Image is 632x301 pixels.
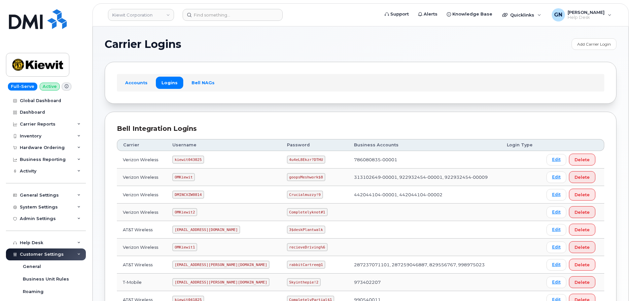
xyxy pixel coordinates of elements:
iframe: Messenger Launcher [603,272,627,296]
code: OMKiewit1 [172,243,197,251]
th: Login Type [501,139,541,151]
a: Bell NAGs [186,77,220,89]
code: 3$deskPlantwalk [287,226,325,234]
code: OMKiewit [172,173,195,181]
code: [EMAIL_ADDRESS][PERSON_NAME][DOMAIN_NAME] [172,278,269,286]
span: Delete [575,157,590,163]
code: recieveDriving%6 [287,243,328,251]
td: Verizon Wireless [117,204,166,221]
td: Verizon Wireless [117,239,166,256]
td: T-Mobile [117,274,166,291]
code: 4u4eL8Ekzr?DTHU [287,156,325,164]
a: Edit [546,224,566,236]
code: [EMAIL_ADDRESS][DOMAIN_NAME] [172,226,240,234]
th: Password [281,139,348,151]
th: Carrier [117,139,166,151]
button: Delete [569,206,595,218]
button: Delete [569,241,595,253]
code: Crucialmuzzy!9 [287,191,323,199]
span: Delete [575,192,590,198]
th: Username [166,139,281,151]
code: goopsMeshwork$8 [287,173,325,181]
a: Add Carrier Login [572,38,616,50]
button: Delete [569,224,595,236]
a: Edit [546,189,566,201]
span: Delete [575,244,590,250]
td: Verizon Wireless [117,151,166,169]
a: Edit [546,242,566,253]
a: Edit [546,207,566,218]
code: Skyinthepie!2 [287,278,321,286]
td: 973402207 [348,274,501,291]
code: kiewit043025 [172,156,204,164]
code: Completelyknot#1 [287,208,328,216]
code: DMINCVZW0814 [172,191,204,199]
span: Delete [575,262,590,268]
div: Bell Integration Logins [117,124,604,133]
button: Delete [569,259,595,271]
th: Business Accounts [348,139,501,151]
a: Logins [156,77,183,89]
td: 786080835-00001 [348,151,501,169]
button: Delete [569,189,595,201]
button: Delete [569,154,595,166]
td: 313102649-00001, 922932454-00001, 922932454-00009 [348,169,501,186]
a: Edit [546,154,566,166]
td: 442044104-00001, 442044104-00002 [348,186,501,204]
td: Verizon Wireless [117,186,166,204]
code: rabbitCartree@1 [287,261,325,269]
span: Delete [575,209,590,215]
a: Edit [546,277,566,288]
code: OMKiewit2 [172,208,197,216]
span: Carrier Logins [105,39,181,49]
span: Delete [575,279,590,285]
a: Edit [546,259,566,271]
button: Delete [569,276,595,288]
td: Verizon Wireless [117,169,166,186]
td: AT&T Wireless [117,256,166,274]
button: Delete [569,171,595,183]
span: Delete [575,227,590,233]
a: Edit [546,171,566,183]
span: Delete [575,174,590,180]
td: 287237071101, 287259046887, 829556767, 998975023 [348,256,501,274]
td: AT&T Wireless [117,221,166,239]
code: [EMAIL_ADDRESS][PERSON_NAME][DOMAIN_NAME] [172,261,269,269]
a: Accounts [120,77,153,89]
